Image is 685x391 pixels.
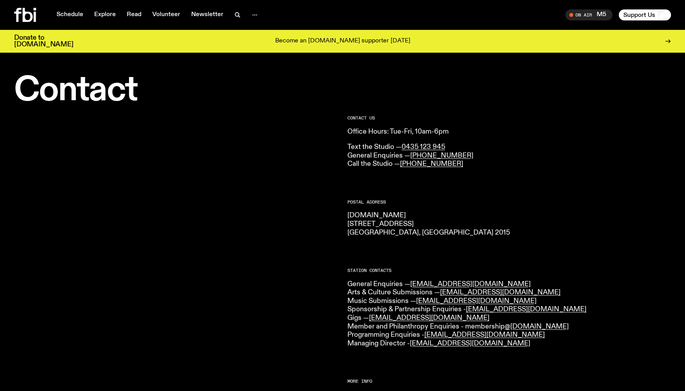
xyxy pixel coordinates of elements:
[52,9,88,20] a: Schedule
[347,116,671,120] h2: CONTACT US
[440,289,561,296] a: [EMAIL_ADDRESS][DOMAIN_NAME]
[347,379,671,384] h2: More Info
[505,323,569,330] a: @[DOMAIN_NAME]
[14,35,73,48] h3: Donate to [DOMAIN_NAME]
[347,143,671,169] p: Text the Studio — General Enquiries — Call the Studio —
[369,314,490,321] a: [EMAIL_ADDRESS][DOMAIN_NAME]
[347,211,671,237] p: [DOMAIN_NAME] [STREET_ADDRESS] [GEOGRAPHIC_DATA], [GEOGRAPHIC_DATA] 2015
[574,12,608,18] span: Tune in live
[347,280,671,348] p: General Enquiries — Arts & Culture Submissions — Music Submissions — Sponsorship & Partnership En...
[410,340,530,347] a: [EMAIL_ADDRESS][DOMAIN_NAME]
[565,9,612,20] button: On AirM5
[347,200,671,204] h2: Postal Address
[416,297,537,305] a: [EMAIL_ADDRESS][DOMAIN_NAME]
[148,9,185,20] a: Volunteer
[466,306,586,313] a: [EMAIL_ADDRESS][DOMAIN_NAME]
[122,9,146,20] a: Read
[347,268,671,273] h2: Station Contacts
[347,128,671,136] p: Office Hours: Tue-Fri, 10am-6pm
[400,160,463,167] a: [PHONE_NUMBER]
[186,9,228,20] a: Newsletter
[623,11,655,18] span: Support Us
[402,143,445,151] a: 0435 123 945
[90,9,121,20] a: Explore
[275,38,410,45] p: Become an [DOMAIN_NAME] supporter [DATE]
[14,75,338,106] h1: Contact
[410,281,531,288] a: [EMAIL_ADDRESS][DOMAIN_NAME]
[424,331,545,338] a: [EMAIL_ADDRESS][DOMAIN_NAME]
[410,152,473,159] a: [PHONE_NUMBER]
[619,9,671,20] button: Support Us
